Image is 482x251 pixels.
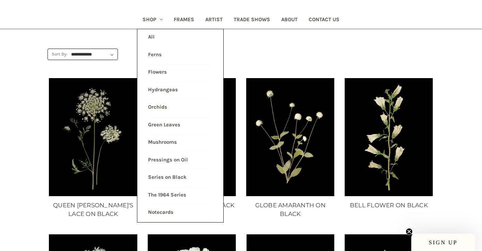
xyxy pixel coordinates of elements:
[343,201,434,210] a: BELL FLOWER ON BLACK, Price range from $10.00 to $235.00
[148,117,212,134] a: Green Leaves
[148,82,212,99] a: Hydrangeas
[148,187,212,204] a: The 1964 Series
[344,78,433,196] a: BELL FLOWER ON BLACK, Price range from $10.00 to $235.00
[48,49,67,59] label: Sort By:
[148,152,212,169] a: Pressings on Oil
[246,78,335,196] a: GLOBE AMARANTH ON BLACK, Price range from $10.00 to $235.00
[429,240,458,245] span: SIGN UP
[148,64,212,82] a: Flowers
[148,169,212,187] a: Series on Black
[406,228,413,235] button: Close teaser
[148,204,212,222] a: Notecards
[49,78,138,196] a: QUEEN ANNE'S LACE ON BLACK, Price range from $10.00 to $235.00
[245,201,336,219] a: GLOBE AMARANTH ON BLACK, Price range from $10.00 to $235.00
[303,12,345,29] a: Contact Us
[411,234,475,251] div: SIGN UPClose teaser
[48,201,139,219] a: QUEEN ANNE'S LACE ON BLACK, Price range from $10.00 to $235.00
[168,12,200,29] a: Frames
[344,78,433,196] img: Unframed
[148,99,212,117] a: Orchids
[137,12,169,29] a: Shop
[148,47,212,64] a: Ferns
[148,134,212,152] a: Mushrooms
[228,12,276,29] a: Trade Shows
[49,78,138,196] img: Unframed
[200,12,228,29] a: Artist
[276,12,303,29] a: About
[246,78,335,196] img: Unframed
